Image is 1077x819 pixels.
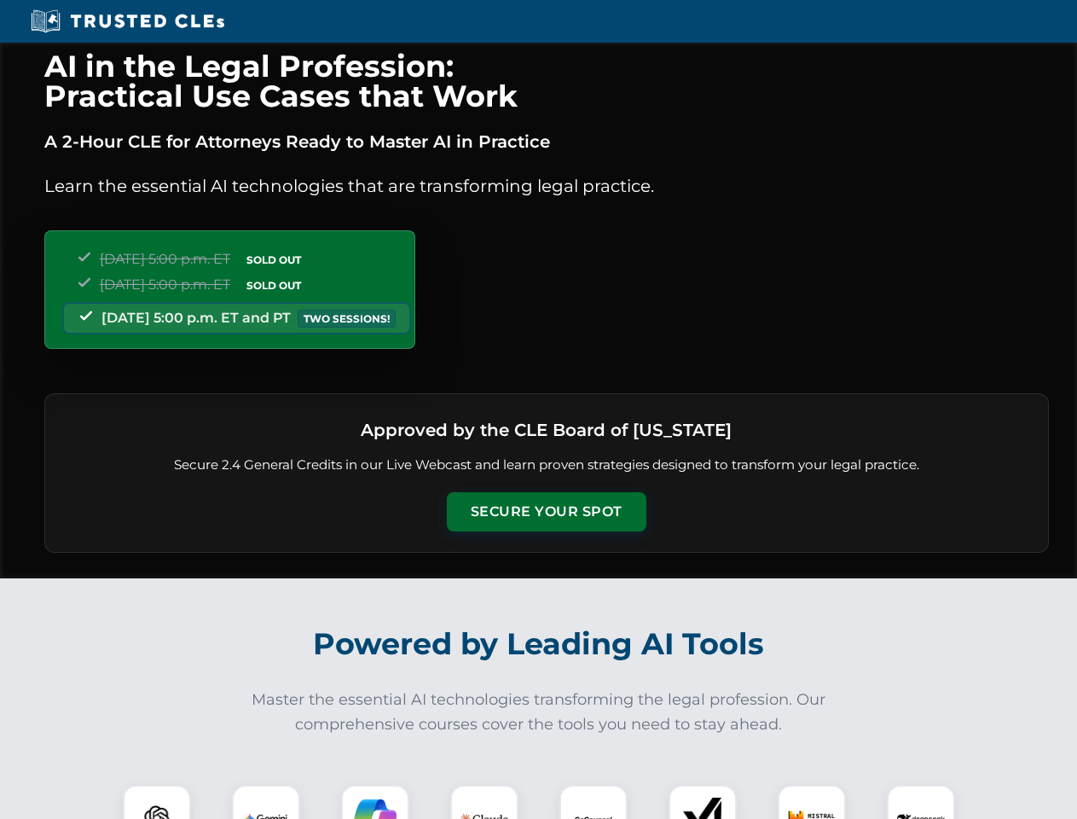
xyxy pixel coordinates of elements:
[100,276,230,293] span: [DATE] 5:00 p.m. ET
[240,251,307,269] span: SOLD OUT
[67,614,1011,674] h2: Powered by Leading AI Tools
[44,128,1049,155] p: A 2-Hour CLE for Attorneys Ready to Master AI in Practice
[240,276,307,294] span: SOLD OUT
[361,415,732,445] h3: Approved by the CLE Board of [US_STATE]
[66,456,1028,475] p: Secure 2.4 General Credits in our Live Webcast and learn proven strategies designed to transform ...
[447,492,646,531] button: Secure Your Spot
[44,172,1049,200] p: Learn the essential AI technologies that are transforming legal practice.
[100,251,230,267] span: [DATE] 5:00 p.m. ET
[26,9,229,34] img: Trusted CLEs
[44,51,1049,111] h1: AI in the Legal Profession: Practical Use Cases that Work
[240,688,837,737] p: Master the essential AI technologies transforming the legal profession. Our comprehensive courses...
